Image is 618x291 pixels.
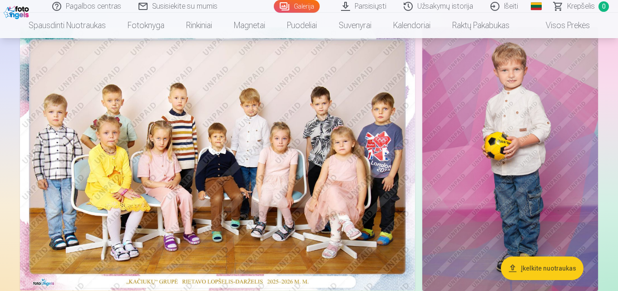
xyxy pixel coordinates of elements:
a: Puodeliai [276,13,328,38]
a: Suvenyrai [328,13,382,38]
a: Kalendoriai [382,13,441,38]
span: 0 [598,1,609,12]
a: Fotoknyga [117,13,175,38]
a: Raktų pakabukas [441,13,520,38]
a: Magnetai [223,13,276,38]
a: Visos prekės [520,13,601,38]
a: Rinkiniai [175,13,223,38]
img: /fa2 [4,4,31,19]
button: Įkelkite nuotraukas [501,256,583,280]
a: Spausdinti nuotraukas [18,13,117,38]
span: Krepšelis [567,1,595,12]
